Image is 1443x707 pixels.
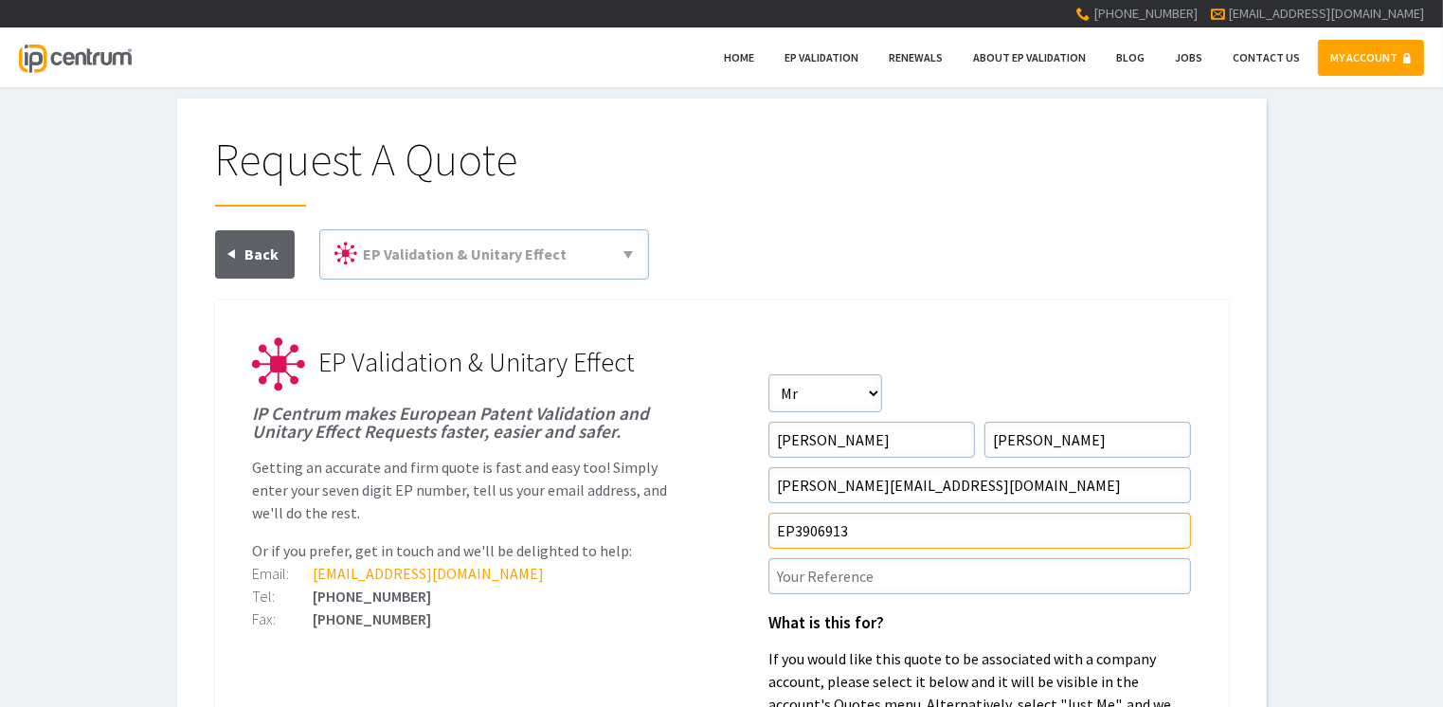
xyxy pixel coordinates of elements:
p: Or if you prefer, get in touch and we'll be delighted to help: [253,539,676,562]
input: EP Number [768,513,1191,549]
a: Back [215,230,295,279]
a: EP Validation [772,40,871,76]
p: Getting an accurate and firm quote is fast and easy too! Simply enter your seven digit EP number,... [253,456,676,524]
a: [EMAIL_ADDRESS][DOMAIN_NAME] [1228,5,1424,22]
span: Blog [1116,50,1145,64]
a: About EP Validation [961,40,1098,76]
div: Tel: [253,589,314,604]
span: [PHONE_NUMBER] [1093,5,1198,22]
span: Renewals [889,50,943,64]
h1: Request A Quote [215,136,1229,207]
span: EP Validation & Unitary Effect [364,245,568,263]
a: Contact Us [1220,40,1312,76]
a: Blog [1104,40,1157,76]
span: EP Validation [785,50,858,64]
input: Email [768,467,1191,503]
span: Back [245,245,280,263]
div: [PHONE_NUMBER] [253,611,676,626]
input: Your Reference [768,558,1191,594]
span: About EP Validation [973,50,1086,64]
div: Email: [253,566,314,581]
span: Jobs [1175,50,1202,64]
a: IP Centrum [19,27,131,87]
div: [PHONE_NUMBER] [253,589,676,604]
a: [EMAIL_ADDRESS][DOMAIN_NAME] [314,564,545,583]
a: Jobs [1163,40,1215,76]
h1: IP Centrum makes European Patent Validation and Unitary Effect Requests faster, easier and safer. [253,405,676,441]
a: MY ACCOUNT [1318,40,1424,76]
input: Surname [984,422,1191,458]
span: EP Validation & Unitary Effect [319,345,636,379]
a: Home [712,40,767,76]
a: Renewals [876,40,955,76]
h1: What is this for? [768,615,1191,632]
a: EP Validation & Unitary Effect [328,238,640,271]
input: First Name [768,422,975,458]
span: Contact Us [1233,50,1300,64]
div: Fax: [253,611,314,626]
span: Home [724,50,754,64]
